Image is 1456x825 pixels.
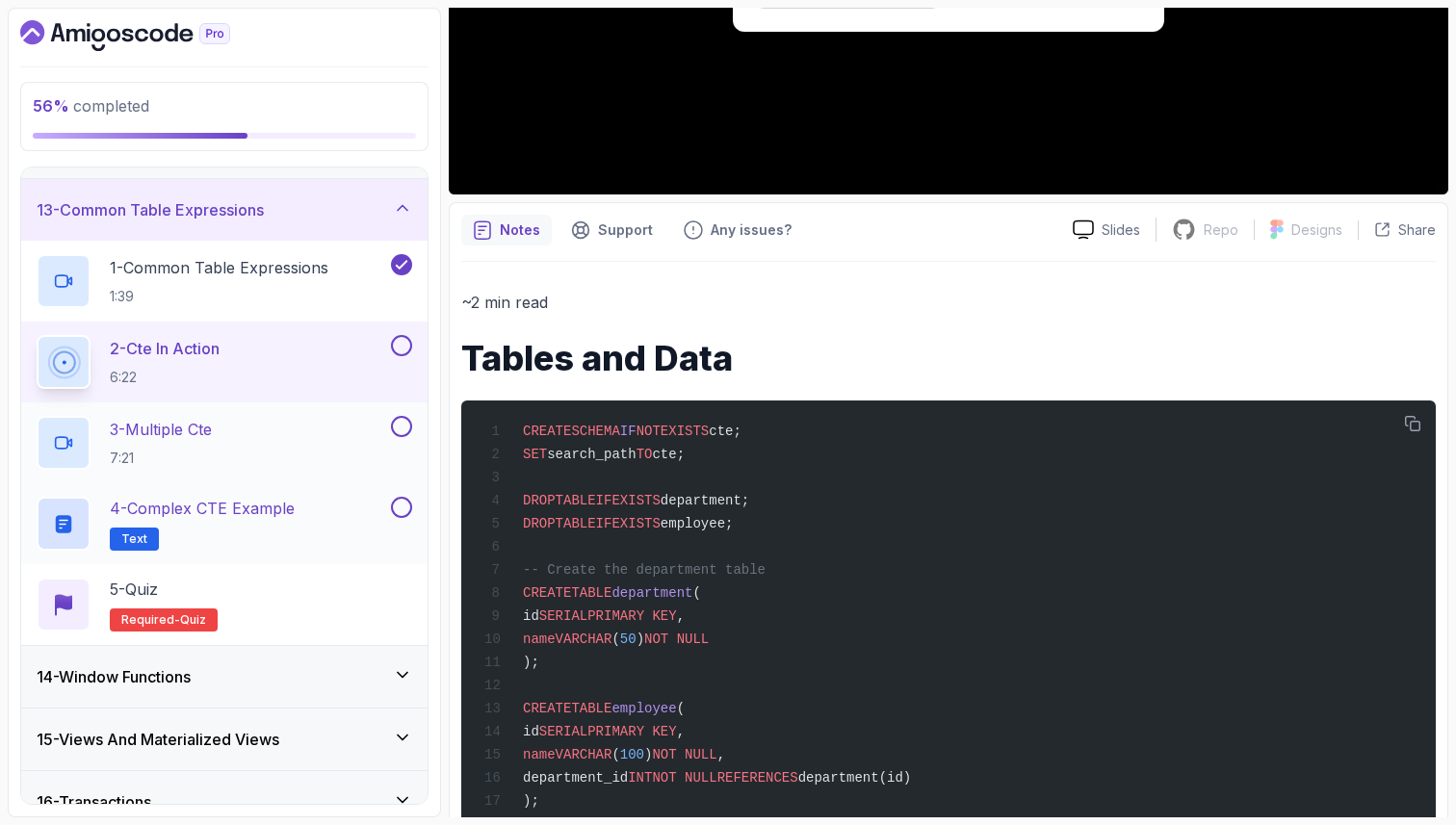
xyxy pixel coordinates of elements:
[110,497,295,520] p: 4 - Complex CTE Example
[556,493,596,508] span: TABLE
[37,728,279,751] h3: 15 - Views And Materialized Views
[37,254,412,308] button: 1-Common Table Expressions1:39
[110,256,328,279] p: 1 - Common Table Expressions
[500,220,540,240] p: Notes
[620,632,637,647] span: 50
[596,516,612,531] span: IF
[571,701,611,716] span: TABLE
[717,770,798,786] span: REFERENCES
[571,585,611,601] span: TABLE
[556,747,612,762] span: VARCHAR
[611,701,676,716] span: employee
[611,516,660,531] span: EXISTS
[461,289,1436,316] p: ~2 min read
[21,179,428,241] button: 13-Common Table Expressions
[611,585,692,601] span: department
[110,578,158,601] p: 5 - Quiz
[587,724,676,739] span: PRIMARY KEY
[37,665,191,688] h3: 14 - Window Functions
[644,747,652,762] span: )
[547,447,636,462] span: search_path
[37,335,412,389] button: 2-Cte In Action6:22
[461,215,552,245] button: notes button
[661,493,749,508] span: department;
[620,424,637,439] span: IF
[523,424,571,439] span: CREATE
[539,608,587,624] span: SERIAL
[556,632,612,647] span: VARCHAR
[110,287,328,306] p: 1:39
[461,339,1436,377] h1: Tables and Data
[37,416,412,470] button: 3-Multiple Cte7:21
[611,747,619,762] span: (
[644,632,709,647] span: NOT NULL
[571,424,619,439] span: SCHEMA
[1291,220,1342,240] p: Designs
[37,497,412,551] button: 4-Complex CTE ExampleText
[33,96,69,116] span: 56 %
[637,632,644,647] span: )
[523,493,556,508] span: DROP
[1358,220,1436,240] button: Share
[652,747,716,762] span: NOT NULL
[620,747,644,762] span: 100
[523,632,556,647] span: name
[637,424,661,439] span: NOT
[21,709,428,770] button: 15-Views And Materialized Views
[523,724,539,739] span: id
[33,96,149,116] span: completed
[596,493,612,508] span: IF
[598,220,653,240] p: Support
[798,770,912,786] span: department(id)
[587,608,676,624] span: PRIMARY KEY
[661,424,709,439] span: EXISTS
[672,215,803,245] button: Feedback button
[611,493,660,508] span: EXISTS
[539,724,587,739] span: SERIAL
[37,578,412,632] button: 5-QuizRequired-quiz
[37,790,151,813] h3: 16 - Transactions
[677,608,685,624] span: ,
[110,368,220,387] p: 6:22
[611,632,619,647] span: (
[523,770,628,786] span: department_id
[652,770,716,786] span: NOT NULL
[523,585,571,601] span: CREATE
[717,747,725,762] span: ,
[523,562,766,578] span: -- Create the department table
[523,655,539,670] span: );
[1204,220,1238,240] p: Repo
[559,215,664,245] button: Support button
[556,516,596,531] span: TABLE
[523,447,547,462] span: SET
[661,516,734,531] span: employee;
[523,793,539,809] span: );
[180,612,206,628] span: quiz
[1398,220,1436,240] p: Share
[1102,220,1140,240] p: Slides
[523,701,571,716] span: CREATE
[121,531,147,547] span: Text
[711,220,792,240] p: Any issues?
[677,724,685,739] span: ,
[1057,219,1156,240] a: Slides
[20,20,274,51] a: Dashboard
[523,608,539,624] span: id
[709,424,741,439] span: cte;
[110,418,212,441] p: 3 - Multiple Cte
[652,447,685,462] span: cte;
[37,198,264,221] h3: 13 - Common Table Expressions
[637,447,653,462] span: TO
[110,337,220,360] p: 2 - Cte In Action
[121,612,180,628] span: Required-
[523,747,556,762] span: name
[628,770,652,786] span: INT
[692,585,700,601] span: (
[677,701,685,716] span: (
[523,516,556,531] span: DROP
[21,646,428,708] button: 14-Window Functions
[110,449,212,468] p: 7:21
